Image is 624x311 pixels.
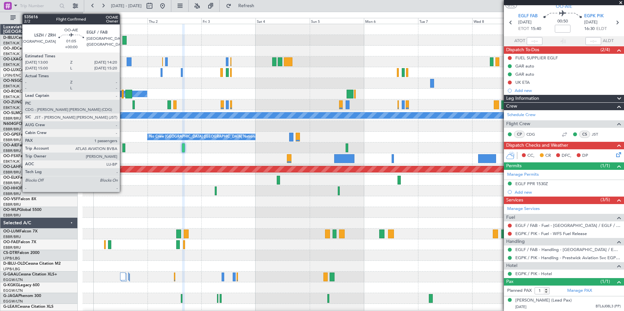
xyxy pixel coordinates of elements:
span: (3/5) [601,196,610,203]
a: Manage Services [507,206,540,212]
a: OO-FAEFalcon 7X [3,240,36,244]
a: N604GFChallenger 604 [3,122,47,126]
a: EBKT/KJK [3,159,20,164]
button: All Aircraft [7,13,71,23]
a: EBKT/KJK [3,84,20,89]
span: OO-VSF [3,197,18,201]
a: G-JAGAPhenom 300 [3,294,41,298]
span: OO-SLM [3,111,19,115]
span: D-IBLU-OLD [3,262,25,266]
a: D-IBLU-OLDCessna Citation M2 [3,262,61,266]
a: OO-ELKFalcon 8X [3,176,36,180]
div: CS [579,131,590,138]
input: --:-- [527,37,542,45]
span: OO-AIE [556,3,572,10]
span: DFC, [562,153,571,159]
span: D-IBLU [3,36,16,40]
span: OO-AIE [3,143,17,147]
a: EBBR/BRU [3,170,21,175]
span: ETOT [518,26,529,32]
span: 15:40 [531,26,541,32]
div: Wed 8 [472,18,526,24]
a: OO-HHOFalcon 8X [3,186,38,190]
div: GAR auto [515,63,534,69]
a: OO-GPEFalcon 900EX EASy II [3,133,57,137]
span: ATOT [514,38,525,44]
div: Fri 3 [201,18,256,24]
a: OO-JIDCessna CJ1 525 [3,47,46,51]
a: EBKT/KJK [3,41,20,46]
button: UTC [506,2,517,8]
span: G-KGKG [3,283,19,287]
span: All Aircraft [17,16,69,20]
span: N604GF [3,122,19,126]
span: OO-ELK [3,176,18,180]
span: Refresh [233,4,260,8]
span: OO-LAH [3,165,19,169]
div: Sat 4 [256,18,310,24]
a: OO-ZUNCessna Citation CJ4 [3,100,56,104]
span: OO-LUM [3,230,20,233]
span: Handling [506,238,525,245]
span: CS-DTR [3,251,17,255]
input: Trip Number [20,1,57,11]
div: Add new [515,88,621,93]
span: Fuel [506,214,515,221]
span: Permits [506,162,522,170]
a: EBBR/BRU [3,191,21,196]
button: Refresh [223,1,262,11]
a: EGGW/LTN [3,277,23,282]
span: Services [506,197,523,204]
a: EGPK / PIK - Fuel - WFS Fuel Release [515,231,587,236]
span: OO-HHO [3,186,20,190]
label: Planned PAX [507,288,532,294]
a: OO-LAHFalcon 7X [3,165,37,169]
a: EGPK / PIK - Hotel [515,271,552,276]
div: GAR auto [515,71,534,77]
a: EBBR/BRU [3,181,21,185]
a: OO-AIEFalcon 7X [3,143,35,147]
a: EGGW/LTN [3,299,23,304]
span: 00:50 [557,18,568,25]
a: JST [592,131,606,137]
span: G-GAAL [3,273,18,276]
a: EBBR/BRU [3,148,21,153]
span: [DATE] [518,19,532,26]
span: ALDT [603,38,614,44]
span: Pax [506,278,513,286]
a: G-GAALCessna Citation XLS+ [3,273,57,276]
a: EBBR/BRU [3,127,21,132]
a: LFSN/ENC [3,73,21,78]
a: EGLF / FAB - Handling - [GEOGRAPHIC_DATA] / EGLF / FAB [515,247,621,252]
a: EGLF / FAB - Fuel - [GEOGRAPHIC_DATA] / EGLF / FAB [515,223,621,228]
a: Manage PAX [567,288,592,294]
a: EBKT/KJK [3,105,20,110]
a: OO-LUXCessna Citation CJ4 [3,68,55,72]
span: Flight Crew [506,120,530,128]
span: OO-LXA [3,57,19,61]
span: DP [582,153,588,159]
span: (1/1) [601,162,610,169]
a: EGPK / PIK - Handling - Prestwick Aviation Svc EGPK / PIK [515,255,621,260]
span: ELDT [596,26,607,32]
a: EBBR/BRU [3,234,21,239]
a: OO-LUMFalcon 7X [3,230,38,233]
a: EBKT/KJK [3,62,20,67]
span: OO-FSX [3,154,18,158]
div: CP [514,131,525,138]
span: [DATE] [515,304,526,309]
a: EBBR/BRU [3,116,21,121]
a: OO-WLPGlobal 5500 [3,208,41,212]
div: Mon 6 [364,18,418,24]
a: EBBR/BRU [3,213,21,218]
span: 16:30 [584,26,595,32]
a: Schedule Crew [507,112,536,118]
span: BTL6J08L3 (PP) [596,304,621,309]
span: Leg Information [506,95,539,102]
div: UK ETA [515,80,530,85]
div: FUEL SUPPLIER EGLF [515,55,558,61]
a: OO-ROKCessna Citation CJ4 [3,90,56,94]
span: OO-GPE [3,133,19,137]
span: EGPK PIK [584,13,604,20]
div: No Crew [GEOGRAPHIC_DATA] ([GEOGRAPHIC_DATA] National) [149,132,258,142]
